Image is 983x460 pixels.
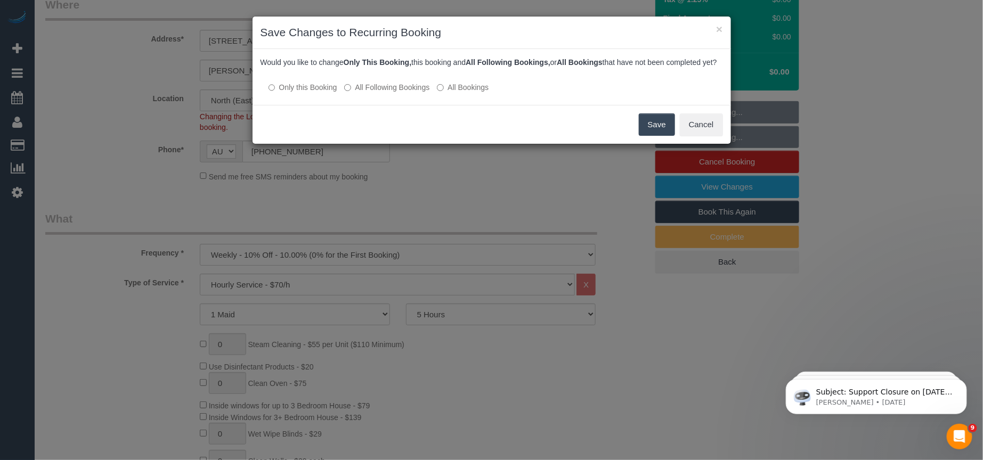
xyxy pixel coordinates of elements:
span: 9 [969,424,977,432]
input: All Bookings [437,84,444,91]
p: Would you like to change this booking and or that have not been completed yet? [261,57,723,68]
b: All Following Bookings, [466,58,550,67]
iframe: Intercom notifications message [770,357,983,431]
label: This and all the bookings after it will be changed. [344,82,429,93]
iframe: Intercom live chat [947,424,972,449]
input: All Following Bookings [344,84,351,91]
button: Save [639,113,675,136]
button: × [716,23,722,35]
button: Cancel [680,113,723,136]
b: Only This Booking, [344,58,412,67]
p: Message from Ellie, sent 5w ago [46,41,184,51]
b: All Bookings [557,58,603,67]
label: All bookings that have not been completed yet will be changed. [437,82,489,93]
label: All other bookings in the series will remain the same. [269,82,337,93]
span: Subject: Support Closure on [DATE] Hey Everyone: Automaid Support will be closed [DATE][DATE] in ... [46,31,183,198]
input: Only this Booking [269,84,275,91]
h3: Save Changes to Recurring Booking [261,24,723,40]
